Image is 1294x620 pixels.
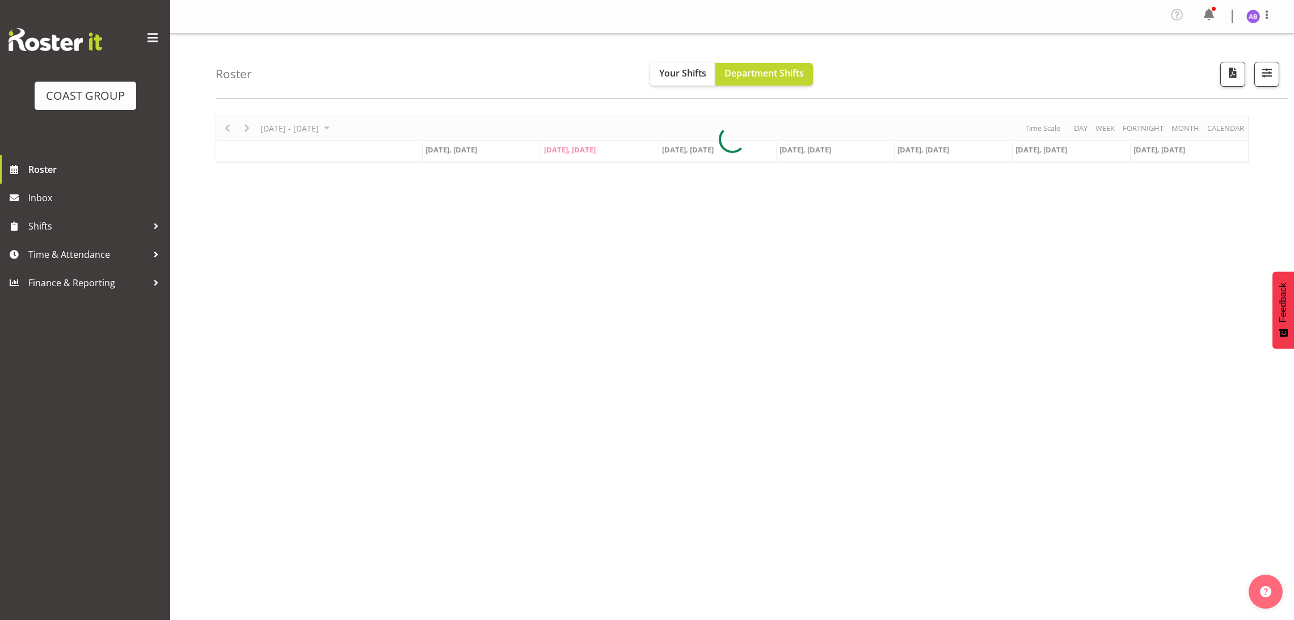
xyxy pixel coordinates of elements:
[28,218,147,235] span: Shifts
[659,67,706,79] span: Your Shifts
[1220,62,1245,87] button: Download a PDF of the roster according to the set date range.
[28,161,165,178] span: Roster
[1254,62,1279,87] button: Filter Shifts
[1260,586,1271,597] img: help-xxl-2.png
[9,28,102,51] img: Rosterit website logo
[1272,271,1294,349] button: Feedback - Show survey
[46,87,125,104] div: COAST GROUP
[1246,10,1260,23] img: amy-buchanan3142.jpg
[650,63,715,86] button: Your Shifts
[715,63,813,86] button: Department Shifts
[28,274,147,291] span: Finance & Reporting
[28,246,147,263] span: Time & Attendance
[724,67,804,79] span: Department Shifts
[1278,283,1288,322] span: Feedback
[216,67,252,80] h4: Roster
[28,189,165,206] span: Inbox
